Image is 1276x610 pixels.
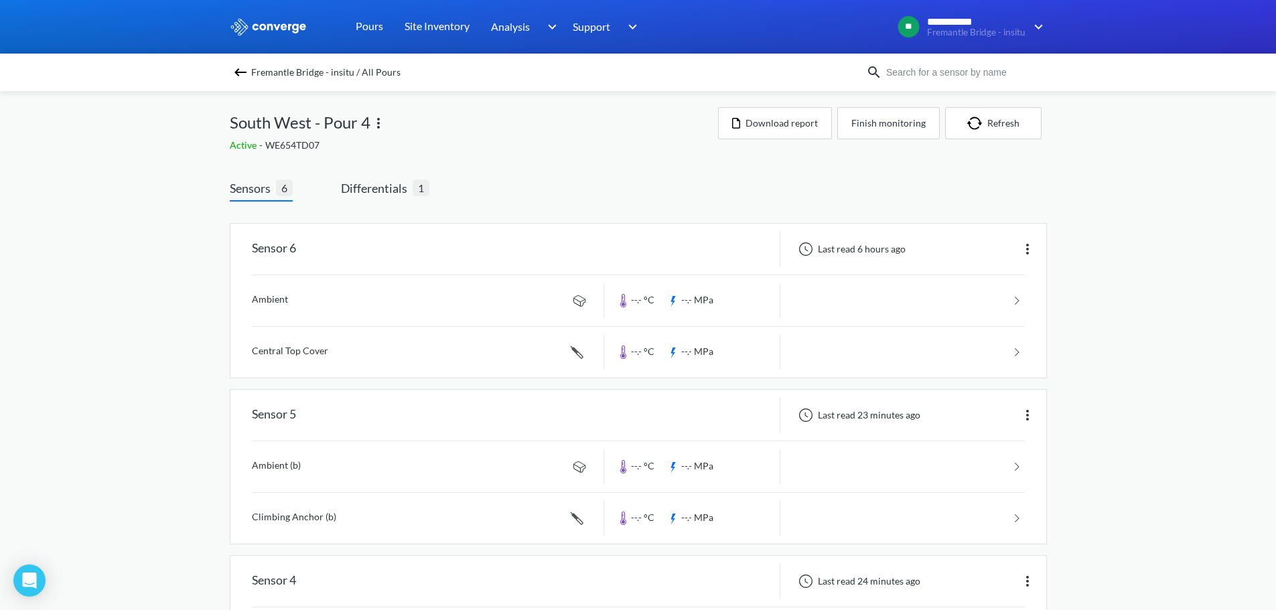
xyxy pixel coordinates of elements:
span: Fremantle Bridge - insitu / All Pours [251,63,401,82]
span: Analysis [491,18,530,35]
img: backspace.svg [232,64,249,80]
img: downArrow.svg [620,19,641,35]
img: icon-search.svg [866,64,882,80]
img: more.svg [370,115,386,131]
span: 1 [413,179,429,196]
img: icon-file.svg [732,118,740,129]
div: Open Intercom Messenger [13,564,46,597]
img: more.svg [1019,573,1036,589]
span: South West - Pour 4 [230,110,370,135]
button: Download report [718,107,832,139]
span: Fremantle Bridge - insitu [927,27,1025,37]
img: icon-refresh.svg [967,117,987,130]
span: 6 [276,179,293,196]
span: - [259,139,265,151]
div: Sensor 5 [252,398,296,433]
div: Sensor 6 [252,232,296,266]
img: downArrow.svg [539,19,560,35]
img: logo_ewhite.svg [230,18,307,35]
div: Sensor 4 [252,564,296,599]
div: Last read 24 minutes ago [791,573,924,589]
span: Sensors [230,179,276,198]
button: Finish monitoring [837,107,940,139]
div: Last read 23 minutes ago [791,407,924,423]
img: more.svg [1019,241,1036,257]
div: WE654TD07 [230,138,718,153]
img: more.svg [1019,407,1036,423]
img: downArrow.svg [1025,19,1047,35]
input: Search for a sensor by name [882,65,1044,80]
button: Refresh [945,107,1042,139]
span: Differentials [341,179,413,198]
span: Support [573,18,610,35]
div: Last read 6 hours ago [791,241,910,257]
span: Active [230,139,259,151]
